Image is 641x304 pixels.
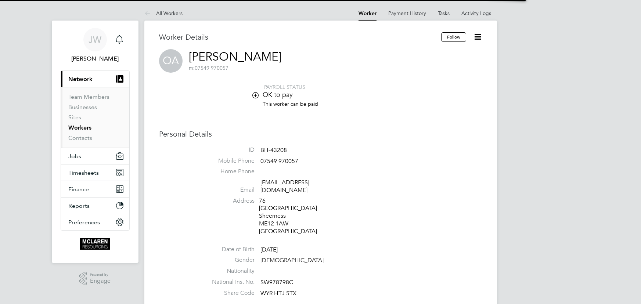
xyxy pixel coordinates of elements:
span: [DATE] [260,246,278,253]
button: Follow [441,32,466,42]
label: Address [203,197,255,205]
a: JW[PERSON_NAME] [61,28,130,63]
span: Engage [90,278,111,284]
label: Home Phone [203,168,255,175]
span: BH-43208 [260,146,287,154]
span: 07549 970057 [260,158,298,165]
span: [DEMOGRAPHIC_DATA] [260,257,324,264]
button: Reports [61,198,129,214]
span: Finance [68,186,89,193]
a: Team Members [68,93,109,100]
a: Workers [68,124,91,131]
label: National Ins. No. [203,278,255,286]
a: Businesses [68,104,97,111]
a: Payment History [388,10,426,17]
button: Finance [61,181,129,197]
img: mclaren-logo-retina.png [80,238,110,250]
a: Tasks [438,10,450,17]
a: Sites [68,114,81,121]
div: 76 [GEOGRAPHIC_DATA] Sheerness ME12 1AW [GEOGRAPHIC_DATA] [259,197,329,235]
span: Reports [68,202,90,209]
a: Worker [359,10,377,17]
span: SW978798C [260,279,293,286]
button: Timesheets [61,164,129,181]
h3: Personal Details [159,129,482,139]
span: Jobs [68,153,81,160]
span: PAYROLL STATUS [264,84,305,90]
span: Jane Weitzman [61,54,130,63]
label: ID [203,146,255,154]
span: Timesheets [68,169,99,176]
div: Network [61,87,129,148]
span: JW [89,35,101,44]
a: Contacts [68,134,92,141]
nav: Main navigation [52,21,138,263]
label: Share Code [203,289,255,297]
label: Gender [203,256,255,264]
a: Go to home page [61,238,130,250]
button: Preferences [61,214,129,230]
span: OA [159,49,183,73]
span: Network [68,76,93,83]
a: Activity Logs [461,10,491,17]
span: m: [189,65,195,71]
label: Date of Birth [203,246,255,253]
button: Network [61,71,129,87]
a: All Workers [144,10,183,17]
a: [PERSON_NAME] [189,50,281,64]
a: Powered byEngage [79,272,111,286]
span: WYR HTJ 5TX [260,290,296,297]
label: Email [203,186,255,194]
span: Powered by [90,272,111,278]
span: Preferences [68,219,100,226]
label: Mobile Phone [203,157,255,165]
h3: Worker Details [159,32,441,42]
label: Nationality [203,267,255,275]
button: Jobs [61,148,129,164]
span: 07549 970057 [189,65,228,71]
span: OK to pay [263,90,293,99]
a: [EMAIL_ADDRESS][DOMAIN_NAME] [260,179,309,194]
span: This worker can be paid [263,101,318,107]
